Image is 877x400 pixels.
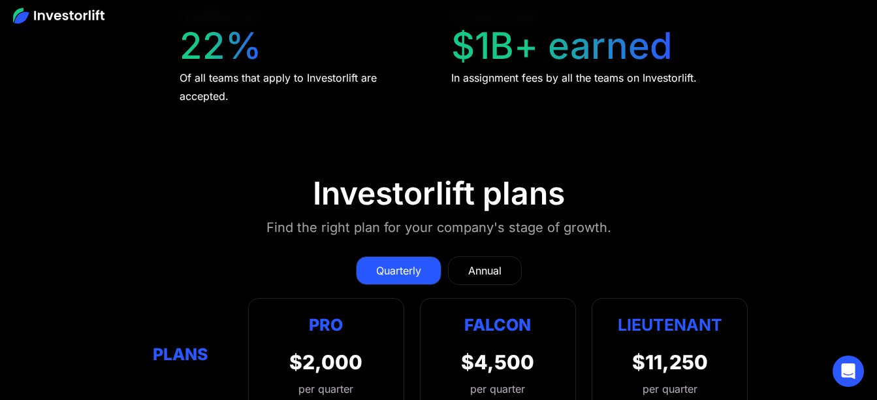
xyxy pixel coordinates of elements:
[833,356,864,387] div: Open Intercom Messenger
[266,217,611,238] div: Find the right plan for your company's stage of growth.
[470,381,525,397] div: per quarter
[129,342,232,367] div: Plans
[180,69,427,105] div: Of all teams that apply to Investorlift are accepted.
[451,24,673,68] div: $1B+ earned
[289,312,362,337] div: Pro
[451,69,697,87] div: In assignment fees by all the teams on Investorlift.
[468,263,502,278] div: Annual
[643,381,697,397] div: per quarter
[313,175,565,212] div: Investorlift plans
[289,350,362,374] div: $2,000
[618,315,722,335] strong: Lieutenant
[180,24,262,68] div: 22%
[461,350,534,374] div: $4,500
[632,350,708,374] div: $11,250
[289,381,362,397] div: per quarter
[464,312,531,337] div: Falcon
[376,263,421,278] div: Quarterly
